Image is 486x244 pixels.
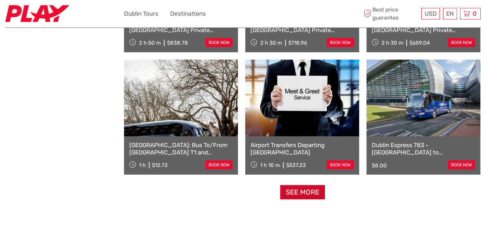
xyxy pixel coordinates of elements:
div: $527.23 [286,162,306,168]
div: EN [443,8,457,20]
div: $718.96 [288,40,307,46]
a: Airport Transfers Departing [GEOGRAPHIC_DATA] [251,142,354,156]
a: Destinations [170,9,206,19]
span: 1 h [139,162,146,168]
div: $8.00 [372,162,387,169]
a: book now [448,160,475,169]
button: Open LiveChat chat widget [80,11,89,19]
span: 2 h 30 m [382,40,403,46]
div: $12.72 [152,162,168,168]
a: See more [280,185,325,199]
span: Best price guarantee [362,6,420,21]
p: We're away right now. Please check back later! [10,12,79,18]
a: [GEOGRAPHIC_DATA]: Bus To/From [GEOGRAPHIC_DATA] T1 and [GEOGRAPHIC_DATA] [129,142,233,156]
span: 1 h 10 m [260,162,280,168]
div: $659.04 [409,40,430,46]
a: book now [205,160,233,169]
a: book now [327,160,354,169]
span: 2 h 30 m [260,40,282,46]
a: book now [327,38,354,47]
img: 2467-7e1744d7-2434-4362-8842-68c566c31c52_logo_small.jpg [5,5,69,22]
span: 2 h 50 m [139,40,161,46]
div: $838.78 [167,40,188,46]
a: book now [205,38,233,47]
span: USD [425,10,437,17]
a: Dublin Express 783 - [GEOGRAPHIC_DATA] to [GEOGRAPHIC_DATA] - Single Ticket [372,142,475,156]
span: 0 [472,10,478,17]
a: Dublin Tours [124,9,158,19]
a: book now [448,38,475,47]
